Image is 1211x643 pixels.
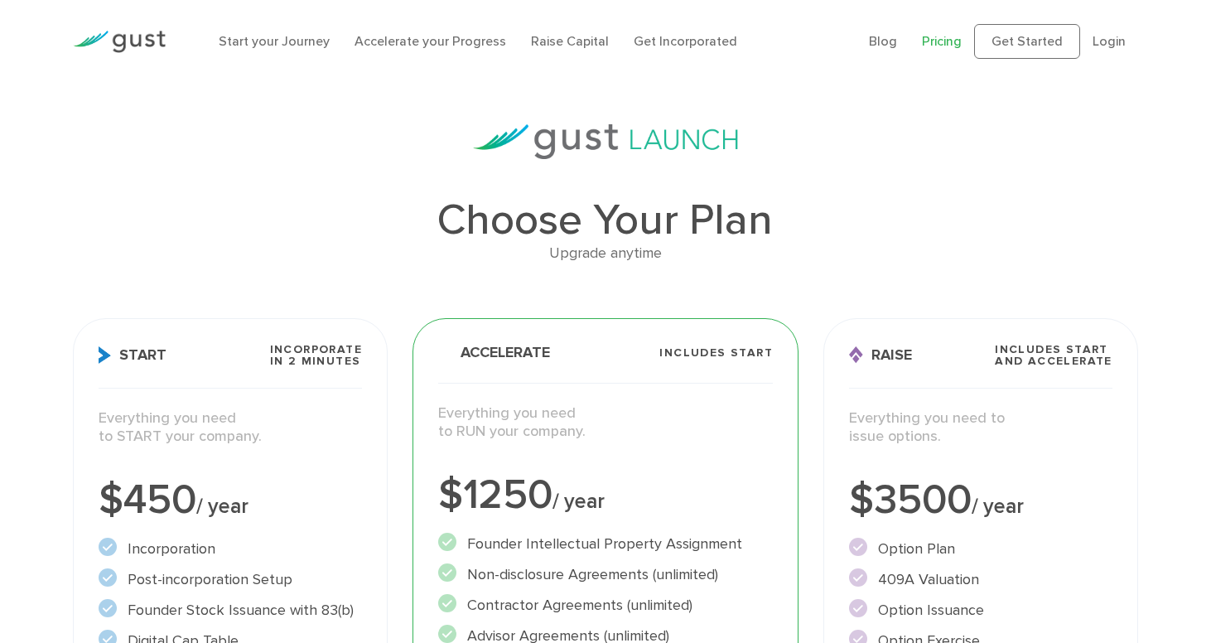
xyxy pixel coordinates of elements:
span: Accelerate [438,346,550,360]
h1: Choose Your Plan [73,199,1138,242]
li: Founder Intellectual Property Assignment [438,533,773,555]
span: Incorporate in 2 Minutes [270,344,362,367]
a: Raise Capital [531,33,609,49]
div: $3500 [849,480,1112,521]
span: / year [972,494,1024,519]
span: / year [552,489,605,514]
li: Incorporation [99,538,362,560]
a: Accelerate your Progress [355,33,506,49]
a: Blog [869,33,897,49]
a: Get Incorporated [634,33,737,49]
li: Contractor Agreements (unlimited) [438,594,773,616]
p: Everything you need to issue options. [849,409,1112,447]
div: $450 [99,480,362,521]
li: Founder Stock Issuance with 83(b) [99,599,362,621]
img: Gust Logo [73,31,166,53]
li: Option Issuance [849,599,1112,621]
li: 409A Valuation [849,568,1112,591]
span: Includes START [659,347,773,359]
li: Post-incorporation Setup [99,568,362,591]
a: Get Started [974,24,1080,59]
span: / year [196,494,248,519]
span: Raise [849,346,912,364]
span: Includes START and ACCELERATE [995,344,1112,367]
p: Everything you need to START your company. [99,409,362,447]
div: $1250 [438,475,773,516]
a: Pricing [922,33,962,49]
li: Non-disclosure Agreements (unlimited) [438,563,773,586]
img: gust-launch-logos.svg [473,124,738,159]
p: Everything you need to RUN your company. [438,404,773,442]
a: Start your Journey [219,33,330,49]
span: Start [99,346,166,364]
li: Option Plan [849,538,1112,560]
img: Raise Icon [849,346,863,364]
a: Login [1093,33,1126,49]
div: Upgrade anytime [73,242,1138,266]
img: Start Icon X2 [99,346,111,364]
